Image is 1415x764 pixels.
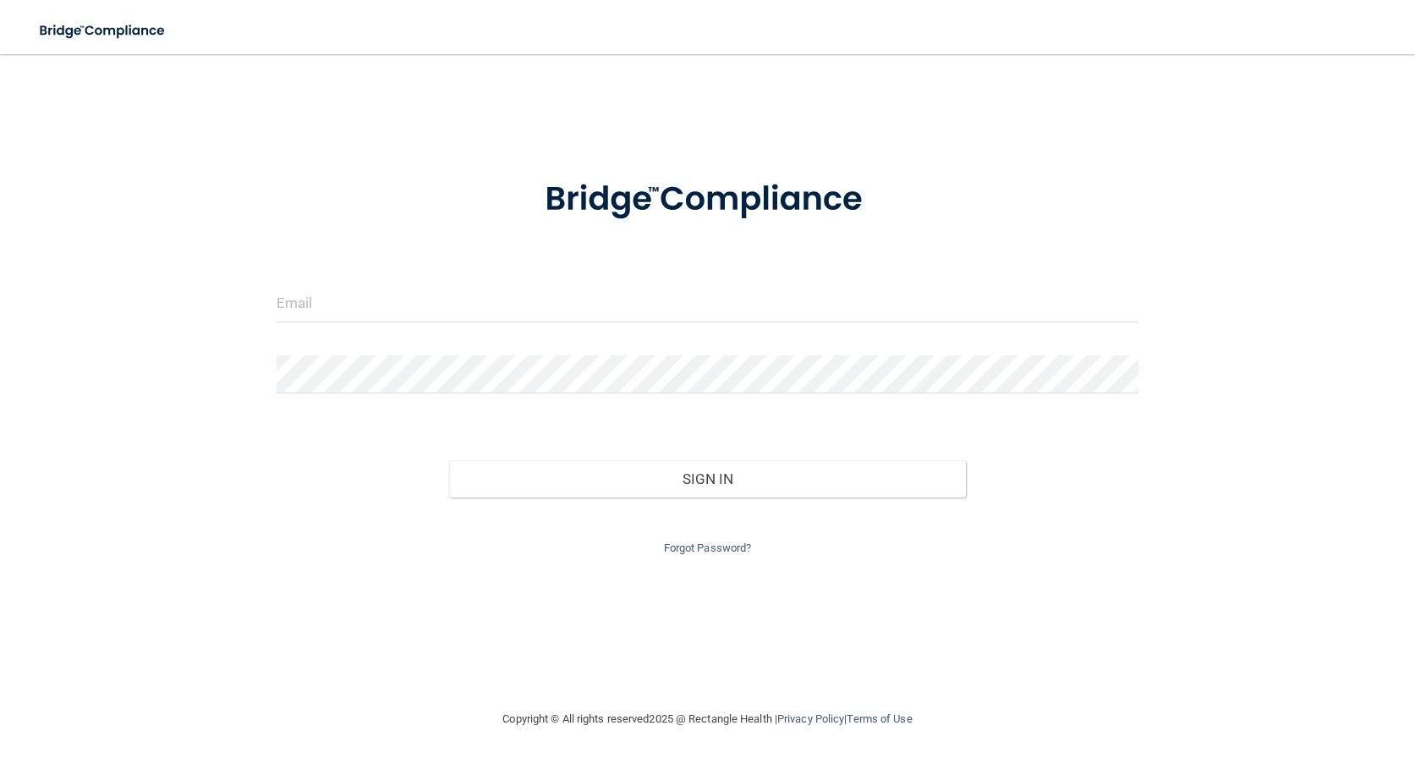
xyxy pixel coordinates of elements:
[847,712,912,725] a: Terms of Use
[449,460,967,497] button: Sign In
[664,541,752,554] a: Forgot Password?
[25,14,181,48] img: bridge_compliance_login_screen.278c3ca4.svg
[399,692,1017,746] div: Copyright © All rights reserved 2025 @ Rectangle Health | |
[277,284,1139,322] input: Email
[510,156,904,244] img: bridge_compliance_login_screen.278c3ca4.svg
[777,712,844,725] a: Privacy Policy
